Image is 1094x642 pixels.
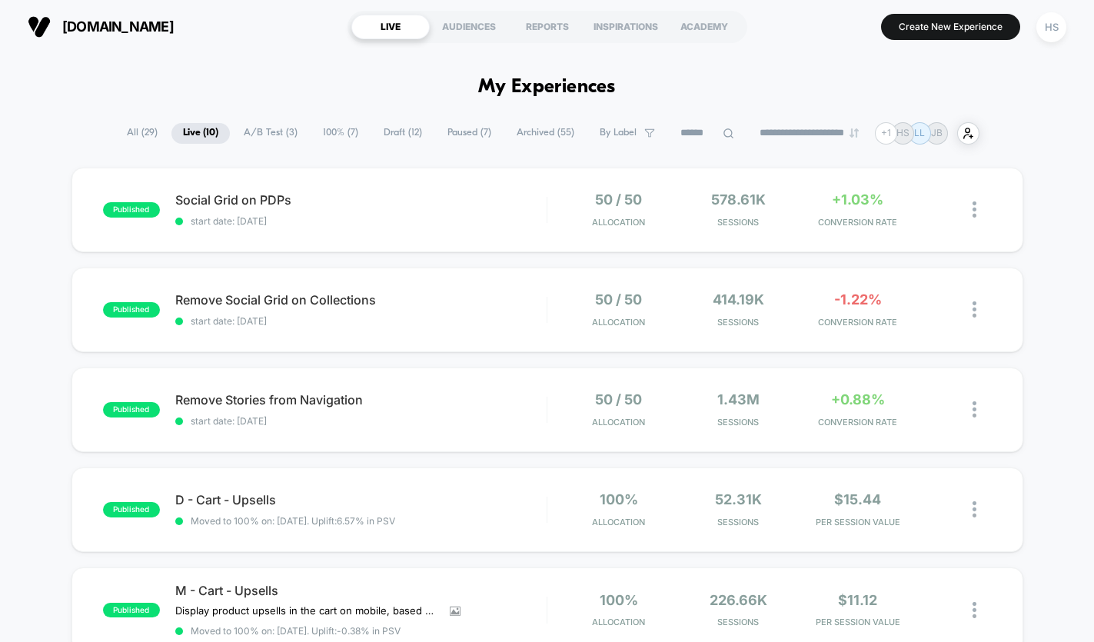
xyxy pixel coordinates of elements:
[311,123,370,144] span: 100% ( 7 )
[832,192,883,208] span: +1.03%
[175,316,547,327] span: start date: [DATE]
[683,517,794,527] span: Sessions
[683,318,794,328] span: Sessions
[802,517,913,527] span: PER SESSION VALUE
[436,123,503,144] span: Paused ( 7 )
[831,392,885,408] span: +0.88%
[710,593,767,609] span: 226.66k
[713,292,764,308] span: 414.19k
[103,402,160,417] span: published
[683,617,794,627] span: Sessions
[191,516,395,527] span: Moved to 100% on: [DATE] . Uplift: 6.57% in PSV
[28,15,51,38] img: Visually logo
[103,603,160,618] span: published
[175,293,547,307] span: Remove Social Grid on Collections
[834,292,882,308] span: -1.22%
[914,128,925,138] p: LL
[881,14,1020,40] button: Create New Experience
[600,128,637,139] span: By Label
[600,492,638,508] span: 100%
[850,128,859,138] img: end
[802,417,913,427] span: CONVERSION RATE
[600,593,638,609] span: 100%
[973,602,976,618] img: close
[115,123,169,144] span: All ( 29 )
[711,192,766,208] span: 578.61k
[508,15,587,39] div: REPORTS
[175,605,438,617] span: Display product upsells in the cart on mobile, based on the selected products defined by the adva...
[665,15,743,39] div: ACADEMY
[595,192,642,208] span: 50 / 50
[232,123,309,144] span: A/B Test ( 3 )
[717,392,760,408] span: 1.43M
[175,493,547,507] span: D - Cart - Upsells
[175,584,547,597] span: M - Cart - Upsells
[103,302,160,318] span: published
[802,617,913,627] span: PER SESSION VALUE
[103,202,160,218] span: published
[683,417,794,427] span: Sessions
[175,216,547,227] span: start date: [DATE]
[23,15,178,39] button: [DOMAIN_NAME]
[175,416,547,427] span: start date: [DATE]
[973,401,976,417] img: close
[372,123,434,144] span: Draft ( 12 )
[1032,12,1071,43] button: HS
[834,492,881,508] span: $15.44
[478,77,616,99] h1: My Experiences
[802,218,913,228] span: CONVERSION RATE
[875,122,897,145] div: + 1
[715,492,762,508] span: 52.31k
[103,502,160,517] span: published
[896,128,909,138] p: HS
[351,15,430,39] div: LIVE
[592,417,645,427] span: Allocation
[175,393,547,407] span: Remove Stories from Navigation
[592,617,645,627] span: Allocation
[1036,12,1066,42] div: HS
[62,19,174,35] span: [DOMAIN_NAME]
[171,123,230,144] span: Live ( 10 )
[802,318,913,328] span: CONVERSION RATE
[973,501,976,517] img: close
[838,593,877,609] span: $11.12
[587,15,665,39] div: INSPIRATIONS
[595,292,642,308] span: 50 / 50
[505,123,586,144] span: Archived ( 55 )
[931,128,943,138] p: JB
[595,392,642,408] span: 50 / 50
[191,626,401,637] span: Moved to 100% on: [DATE] . Uplift: -0.38% in PSV
[175,193,547,207] span: Social Grid on PDPs
[973,201,976,218] img: close
[592,318,645,328] span: Allocation
[592,517,645,527] span: Allocation
[683,218,794,228] span: Sessions
[430,15,508,39] div: AUDIENCES
[592,218,645,228] span: Allocation
[973,301,976,318] img: close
